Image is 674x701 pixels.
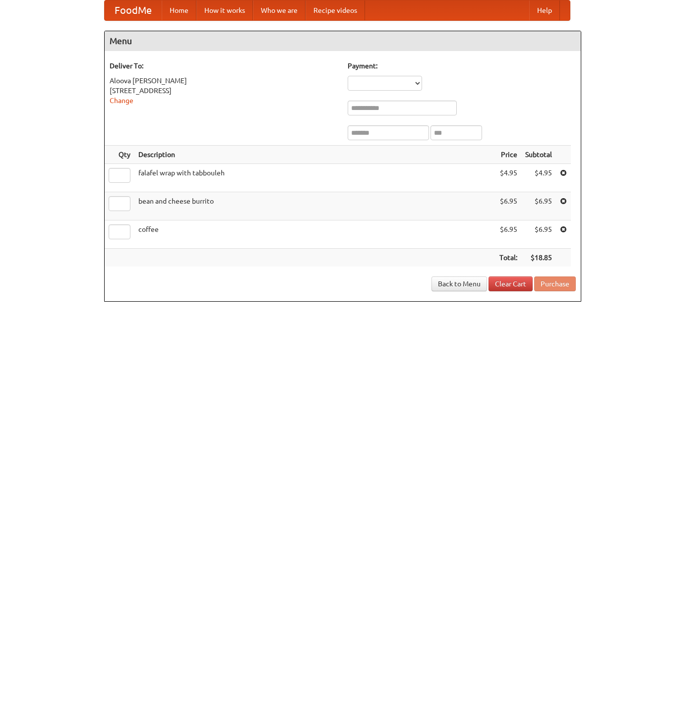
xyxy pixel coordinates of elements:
[306,0,365,20] a: Recipe videos
[534,276,576,291] button: Purchase
[521,220,556,249] td: $6.95
[431,276,487,291] a: Back to Menu
[134,220,495,249] td: coffee
[495,164,521,192] td: $4.95
[105,146,134,164] th: Qty
[521,249,556,267] th: $18.85
[521,192,556,220] td: $6.95
[489,276,533,291] a: Clear Cart
[134,146,495,164] th: Description
[162,0,196,20] a: Home
[110,61,338,71] h5: Deliver To:
[110,86,338,96] div: [STREET_ADDRESS]
[105,0,162,20] a: FoodMe
[196,0,253,20] a: How it works
[134,192,495,220] td: bean and cheese burrito
[521,164,556,192] td: $4.95
[105,31,581,51] h4: Menu
[134,164,495,192] td: falafel wrap with tabbouleh
[348,61,576,71] h5: Payment:
[521,146,556,164] th: Subtotal
[529,0,560,20] a: Help
[110,76,338,86] div: Aloova [PERSON_NAME]
[253,0,306,20] a: Who we are
[495,146,521,164] th: Price
[495,249,521,267] th: Total:
[495,220,521,249] td: $6.95
[495,192,521,220] td: $6.95
[110,97,133,105] a: Change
